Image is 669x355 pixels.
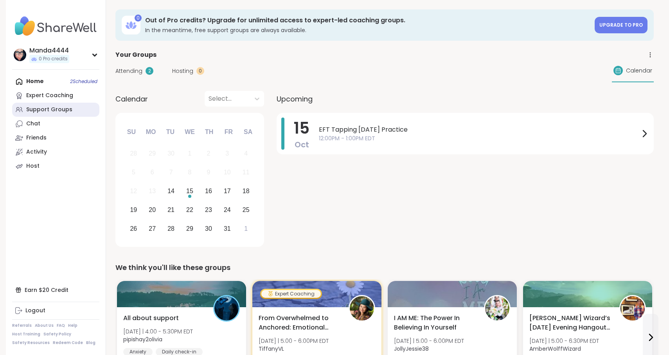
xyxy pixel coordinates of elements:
a: Redeem Code [53,340,83,346]
div: Choose Monday, October 27th, 2025 [144,220,161,237]
div: 26 [130,223,137,234]
span: [DATE] | 5:00 - 6:30PM EDT [529,337,599,345]
div: 0 [196,67,204,75]
span: [DATE] | 5:00 - 6:00PM EDT [394,337,464,345]
a: Activity [12,145,99,159]
div: Fr [220,123,237,141]
div: Choose Friday, October 24th, 2025 [219,201,236,218]
div: Not available Monday, October 6th, 2025 [144,164,161,181]
div: Not available Sunday, October 5th, 2025 [125,164,142,181]
div: 19 [130,205,137,215]
div: Not available Tuesday, October 7th, 2025 [163,164,180,181]
b: JollyJessie38 [394,345,429,353]
div: Choose Tuesday, October 21st, 2025 [163,201,180,218]
div: Host [26,162,40,170]
span: [DATE] | 5:00 - 6:00PM EDT [259,337,329,345]
div: Choose Tuesday, October 14th, 2025 [163,183,180,200]
span: Calendar [115,94,148,104]
div: We [181,123,198,141]
div: Not available Saturday, October 4th, 2025 [237,145,254,162]
div: Choose Saturday, October 18th, 2025 [237,183,254,200]
div: 3 [225,148,229,159]
div: 7 [169,167,173,177]
div: 25 [243,205,250,215]
div: Choose Sunday, October 26th, 2025 [125,220,142,237]
div: Friends [26,134,47,142]
div: Choose Saturday, November 1st, 2025 [237,220,254,237]
img: pipishay2olivia [214,296,239,321]
div: Choose Friday, October 31st, 2025 [219,220,236,237]
div: 18 [243,186,250,196]
a: Safety Resources [12,340,50,346]
div: Not available Thursday, October 9th, 2025 [200,164,217,181]
div: 27 [149,223,156,234]
a: Help [68,323,77,328]
div: 30 [205,223,212,234]
div: 13 [149,186,156,196]
div: Choose Tuesday, October 28th, 2025 [163,220,180,237]
div: 2 [146,67,153,75]
div: 8 [188,167,192,177]
div: 15 [186,186,193,196]
a: FAQ [57,323,65,328]
div: Choose Wednesday, October 15th, 2025 [182,183,198,200]
span: Upcoming [277,94,313,104]
div: Support Groups [26,106,72,114]
div: Not available Wednesday, October 1st, 2025 [182,145,198,162]
div: 28 [167,223,174,234]
span: Attending [115,67,142,75]
div: 9 [207,167,210,177]
div: 0 [135,14,142,22]
div: 1 [188,148,192,159]
div: Not available Friday, October 3rd, 2025 [219,145,236,162]
span: I AM ME: The Power In Believing In Yourself [394,313,475,332]
div: 2 [207,148,210,159]
div: Sa [239,123,257,141]
span: From Overwhelmed to Anchored: Emotional Regulation [259,313,340,332]
div: Not available Sunday, September 28th, 2025 [125,145,142,162]
img: JollyJessie38 [485,296,509,321]
div: 17 [224,186,231,196]
a: Logout [12,304,99,318]
a: Friends [12,131,99,145]
span: Upgrade to Pro [599,22,643,28]
a: Safety Policy [43,331,71,337]
div: 22 [186,205,193,215]
div: Tu [162,123,179,141]
div: 30 [167,148,174,159]
div: Not available Thursday, October 2nd, 2025 [200,145,217,162]
span: [PERSON_NAME] Wizard’s [DATE] Evening Hangout Den 🐺🪄 [529,313,611,332]
div: 12 [130,186,137,196]
div: 14 [167,186,174,196]
div: month 2025-10 [124,144,255,238]
div: 16 [205,186,212,196]
div: Not available Monday, September 29th, 2025 [144,145,161,162]
img: Manda4444 [14,49,26,61]
div: Choose Wednesday, October 22nd, 2025 [182,201,198,218]
a: Support Groups [12,103,99,117]
img: AmberWolffWizard [620,296,645,321]
a: Referrals [12,323,32,328]
div: 10 [224,167,231,177]
b: pipishay2olivia [123,335,162,343]
div: 23 [205,205,212,215]
div: Choose Thursday, October 16th, 2025 [200,183,217,200]
span: 12:00PM - 1:00PM EDT [319,134,640,143]
div: Activity [26,148,47,156]
a: Upgrade to Pro [595,17,647,33]
div: Choose Wednesday, October 29th, 2025 [182,220,198,237]
div: Not available Saturday, October 11th, 2025 [237,164,254,181]
div: 29 [186,223,193,234]
div: Manda4444 [29,46,69,55]
div: Not available Tuesday, September 30th, 2025 [163,145,180,162]
div: 24 [224,205,231,215]
img: ShareWell Nav Logo [12,13,99,40]
a: Chat [12,117,99,131]
div: 4 [244,148,248,159]
b: AmberWolffWizard [529,345,581,353]
div: 20 [149,205,156,215]
img: TiffanyVL [350,296,374,321]
span: [DATE] | 4:00 - 5:30PM EDT [123,328,193,335]
div: Choose Friday, October 17th, 2025 [219,183,236,200]
span: EFT Tapping [DATE] Practice [319,125,640,134]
